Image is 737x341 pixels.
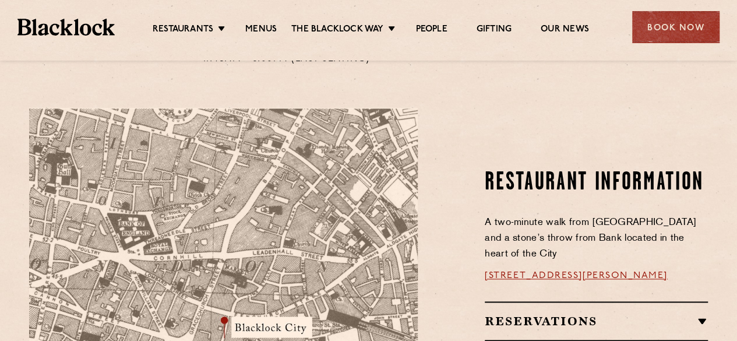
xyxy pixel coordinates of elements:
[153,24,213,37] a: Restaurants
[485,314,708,328] h2: Reservations
[485,215,708,262] p: A two-minute walk from [GEOGRAPHIC_DATA] and a stone’s throw from Bank located in the heart of th...
[541,24,589,37] a: Our News
[17,19,115,35] img: BL_Textured_Logo-footer-cropped.svg
[291,24,383,37] a: The Blacklock Way
[477,24,512,37] a: Gifting
[415,24,447,37] a: People
[485,168,708,198] h2: Restaurant Information
[245,24,277,37] a: Menus
[632,11,720,43] div: Book Now
[485,271,668,280] a: [STREET_ADDRESS][PERSON_NAME]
